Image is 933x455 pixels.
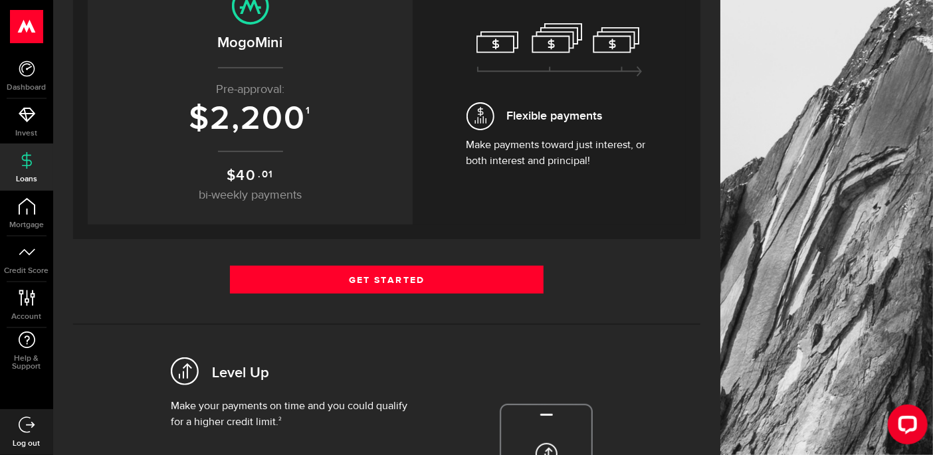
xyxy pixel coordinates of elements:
h2: MogoMini [101,32,399,54]
sup: .01 [258,167,274,182]
sup: 2 [278,417,282,422]
span: $ [189,99,211,139]
p: Pre-approval: [101,81,399,99]
span: 2,200 [211,99,306,139]
span: Flexible payments [507,107,603,125]
span: $ [227,167,237,185]
h2: Level Up [212,363,269,384]
p: Make payments toward just interest, or both interest and principal! [466,137,653,169]
span: bi-weekly payments [199,189,302,201]
sup: 1 [306,105,312,117]
span: 40 [236,167,257,185]
a: Get Started [230,266,544,294]
iframe: LiveChat chat widget [877,399,933,455]
p: Make your payments on time and you could qualify for a higher credit limit. [171,399,415,430]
